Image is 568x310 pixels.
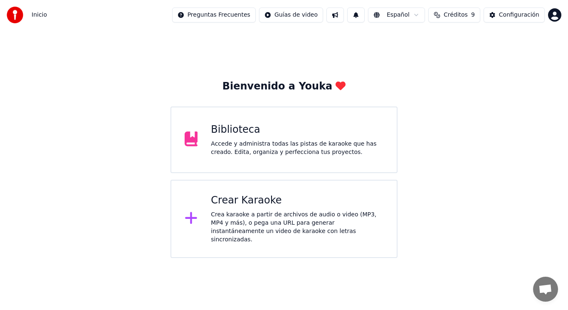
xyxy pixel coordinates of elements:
span: 9 [471,11,475,19]
div: Accede y administra todas las pistas de karaoke que has creado. Edita, organiza y perfecciona tus... [211,140,383,156]
div: Configuración [499,11,539,19]
span: Créditos [444,11,468,19]
div: Biblioteca [211,123,383,136]
button: Configuración [484,7,545,22]
button: Guías de video [259,7,323,22]
div: Bienvenido a Youka [222,80,346,93]
div: Crea karaoke a partir de archivos de audio o video (MP3, MP4 y más), o pega una URL para generar ... [211,211,383,244]
img: youka [7,7,23,23]
button: Preguntas Frecuentes [172,7,256,22]
button: Créditos9 [428,7,480,22]
span: Inicio [32,11,47,19]
div: Chat abierto [533,277,558,302]
nav: breadcrumb [32,11,47,19]
div: Crear Karaoke [211,194,383,207]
